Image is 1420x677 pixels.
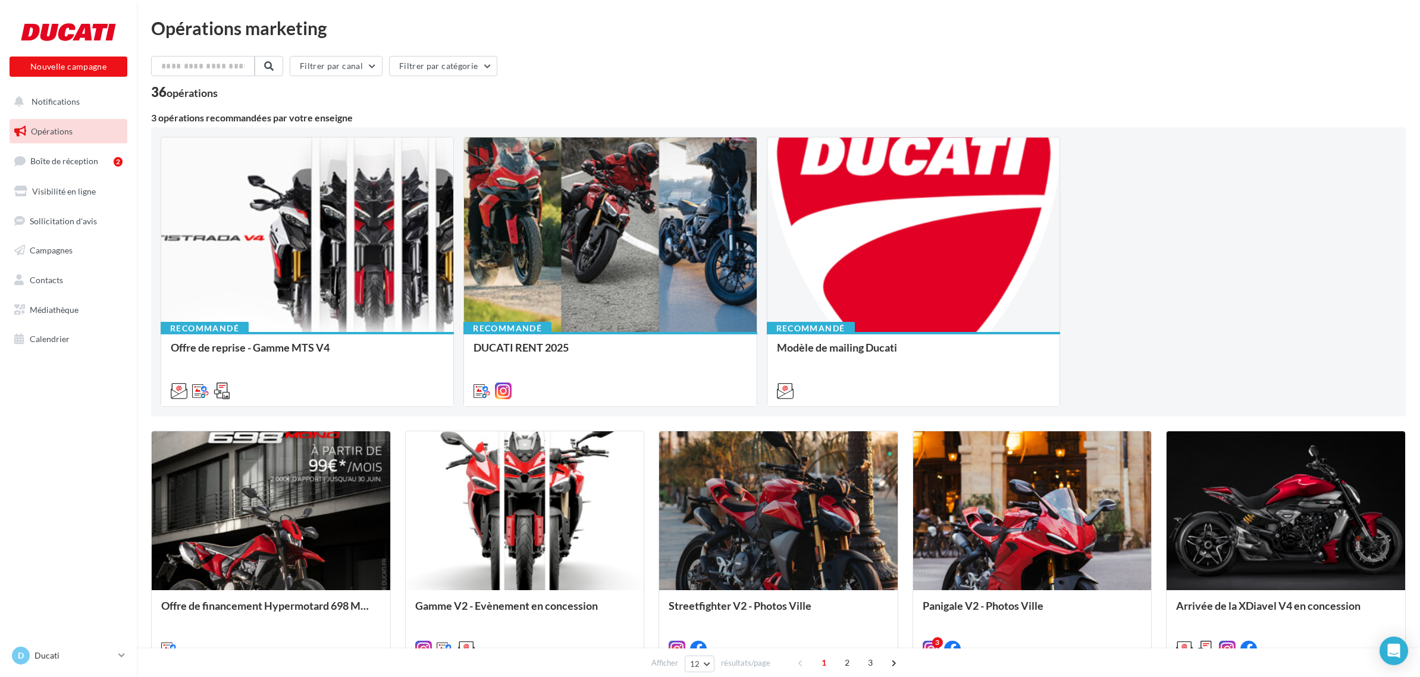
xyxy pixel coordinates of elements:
[18,650,24,662] span: D
[721,657,770,669] span: résultats/page
[861,653,880,672] span: 3
[932,637,943,648] div: 3
[161,322,249,335] div: Recommandé
[669,600,888,623] div: Streetfighter V2 - Photos Ville
[290,56,383,76] button: Filtrer par canal
[415,600,635,612] div: Gamme V2 - Evènement en concession
[838,653,857,672] span: 2
[474,341,747,365] div: DUCATI RENT 2025
[7,327,130,352] a: Calendrier
[30,334,70,344] span: Calendrier
[30,156,98,166] span: Boîte de réception
[690,659,700,669] span: 12
[1380,637,1408,665] div: Open Intercom Messenger
[32,186,96,196] span: Visibilité en ligne
[7,238,130,263] a: Campagnes
[10,57,127,77] button: Nouvelle campagne
[767,322,855,335] div: Recommandé
[685,656,715,672] button: 12
[171,341,444,365] div: Offre de reprise - Gamme MTS V4
[114,157,123,167] div: 2
[35,650,114,662] p: Ducati
[389,56,497,76] button: Filtrer par catégorie
[7,119,130,144] a: Opérations
[814,653,833,672] span: 1
[31,126,73,136] span: Opérations
[7,148,130,174] a: Boîte de réception2
[161,600,381,623] div: Offre de financement Hypermotard 698 Mono
[7,268,130,293] a: Contacts
[151,113,1406,123] div: 3 opérations recommandées par votre enseigne
[1176,600,1396,623] div: Arrivée de la XDiavel V4 en concession
[151,86,218,99] div: 36
[777,341,1050,365] div: Modèle de mailing Ducati
[151,19,1406,37] div: Opérations marketing
[30,305,79,315] span: Médiathèque
[7,297,130,322] a: Médiathèque
[651,657,678,669] span: Afficher
[30,245,73,255] span: Campagnes
[7,209,130,234] a: Sollicitation d'avis
[923,600,1142,623] div: Panigale V2 - Photos Ville
[463,322,551,335] div: Recommandé
[7,89,125,114] button: Notifications
[167,87,218,98] div: opérations
[32,96,80,106] span: Notifications
[30,215,97,225] span: Sollicitation d'avis
[30,275,63,285] span: Contacts
[10,644,127,667] a: D Ducati
[7,179,130,204] a: Visibilité en ligne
